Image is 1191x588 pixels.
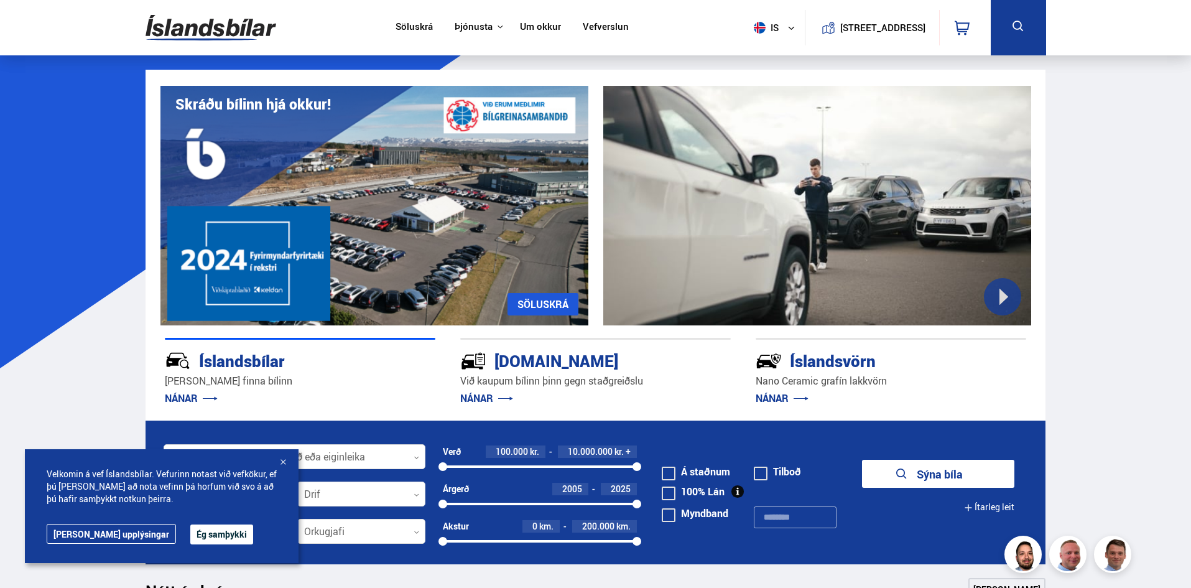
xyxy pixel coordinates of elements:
[611,483,631,495] span: 2025
[455,21,493,33] button: Þjónusta
[749,9,805,46] button: is
[1096,538,1133,575] img: FbJEzSuNWCJXmdc-.webp
[539,521,554,531] span: km.
[47,468,277,505] span: Velkomin á vef Íslandsbílar. Vefurinn notast við vefkökur, ef þú [PERSON_NAME] að nota vefinn þá ...
[626,447,631,457] span: +
[146,7,276,48] img: G0Ugv5HjCgRt.svg
[443,484,469,494] div: Árgerð
[160,86,588,325] img: eKx6w-_Home_640_.png
[1051,538,1088,575] img: siFngHWaQ9KaOqBr.png
[616,521,631,531] span: km.
[562,483,582,495] span: 2005
[756,374,1026,388] p: Nano Ceramic grafín lakkvörn
[165,374,435,388] p: [PERSON_NAME] finna bílinn
[496,446,528,457] span: 100.000
[443,521,469,531] div: Akstur
[460,348,486,374] img: tr5P-W3DuiFaO7aO.svg
[964,493,1014,521] button: Ítarleg leit
[862,460,1014,488] button: Sýna bíla
[443,447,461,457] div: Verð
[165,348,191,374] img: JRvxyua_JYH6wB4c.svg
[812,10,932,45] a: [STREET_ADDRESS]
[662,467,730,477] label: Á staðnum
[530,447,539,457] span: kr.
[754,22,766,34] img: svg+xml;base64,PHN2ZyB4bWxucz0iaHR0cDovL3d3dy53My5vcmcvMjAwMC9zdmciIHdpZHRoPSI1MTIiIGhlaWdodD0iNT...
[165,391,218,405] a: NÁNAR
[190,525,253,544] button: Ég samþykki
[460,374,731,388] p: Við kaupum bílinn þinn gegn staðgreiðslu
[396,21,433,34] a: Söluskrá
[756,349,982,371] div: Íslandsvörn
[614,447,624,457] span: kr.
[583,21,629,34] a: Vefverslun
[749,22,780,34] span: is
[756,391,809,405] a: NÁNAR
[47,524,176,544] a: [PERSON_NAME] upplýsingar
[532,520,537,532] span: 0
[520,21,561,34] a: Um okkur
[460,349,687,371] div: [DOMAIN_NAME]
[460,391,513,405] a: NÁNAR
[756,348,782,374] img: -Svtn6bYgwAsiwNX.svg
[662,508,728,518] label: Myndband
[582,520,614,532] span: 200.000
[507,293,578,315] a: SÖLUSKRÁ
[845,22,921,33] button: [STREET_ADDRESS]
[165,349,391,371] div: Íslandsbílar
[175,96,331,113] h1: Skráðu bílinn hjá okkur!
[754,467,801,477] label: Tilboð
[1006,538,1044,575] img: nhp88E3Fdnt1Opn2.png
[662,487,725,497] label: 100% Lán
[568,446,613,457] span: 10.000.000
